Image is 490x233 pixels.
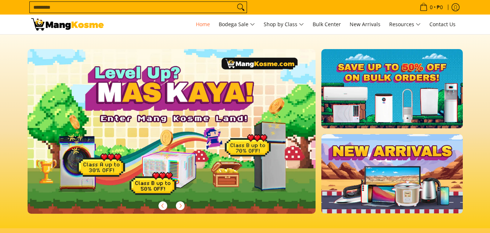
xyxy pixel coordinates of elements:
[313,21,341,28] span: Bulk Center
[215,15,259,34] a: Bodega Sale
[426,15,459,34] a: Contact Us
[196,21,210,28] span: Home
[429,21,456,28] span: Contact Us
[172,198,188,214] button: Next
[389,20,421,29] span: Resources
[417,3,445,11] span: •
[264,20,304,29] span: Shop by Class
[350,21,380,28] span: New Arrivals
[346,15,384,34] a: New Arrivals
[260,15,308,34] a: Shop by Class
[309,15,345,34] a: Bulk Center
[219,20,255,29] span: Bodega Sale
[31,18,104,31] img: Mang Kosme: Your Home Appliances Warehouse Sale Partner!
[436,5,444,10] span: ₱0
[386,15,424,34] a: Resources
[155,198,171,214] button: Previous
[111,15,459,34] nav: Main Menu
[235,2,247,13] button: Search
[429,5,434,10] span: 0
[192,15,214,34] a: Home
[28,49,339,225] a: More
